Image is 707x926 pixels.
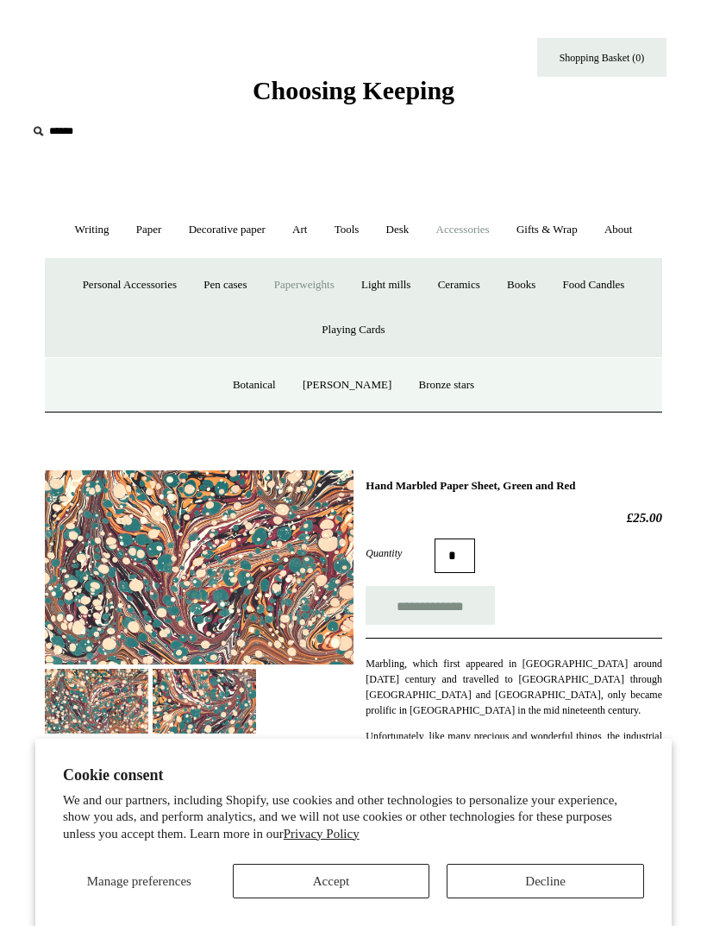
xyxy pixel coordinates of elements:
[221,362,288,408] a: Botanical
[253,90,454,102] a: Choosing Keeping
[63,207,122,253] a: Writing
[426,262,492,308] a: Ceramics
[551,262,637,308] a: Food Candles
[374,207,422,253] a: Desk
[495,262,547,308] a: Books
[504,207,590,253] a: Gifts & Wrap
[253,76,454,104] span: Choosing Keeping
[45,470,353,665] img: Hand Marbled Paper Sheet, Green and Red
[349,262,422,308] a: Light mills
[63,864,216,898] button: Manage preferences
[280,207,319,253] a: Art
[322,207,372,253] a: Tools
[233,864,430,898] button: Accept
[45,669,148,734] img: Hand Marbled Paper Sheet, Green and Red
[153,669,256,734] img: Hand Marbled Paper Sheet, Green and Red
[366,730,662,773] span: Unfortunately, like many precious and wonderful things, the industrial revolution put an end to a...
[71,262,189,308] a: Personal Accessories
[407,362,487,408] a: Bronze stars
[63,766,644,784] h2: Cookie consent
[424,207,502,253] a: Accessories
[87,874,191,888] span: Manage preferences
[366,545,435,561] label: Quantity
[366,510,662,526] h2: £25.00
[366,656,662,718] p: Marbling, which first appeared in [GEOGRAPHIC_DATA] around [DATE] century and travelled to [GEOGR...
[284,827,360,841] a: Privacy Policy
[63,792,644,843] p: We and our partners, including Shopify, use cookies and other technologies to personalize your ex...
[191,262,259,308] a: Pen cases
[537,38,666,77] a: Shopping Basket (0)
[291,362,404,408] a: [PERSON_NAME]
[310,307,397,353] a: Playing Cards
[447,864,644,898] button: Decline
[366,479,662,493] h1: Hand Marbled Paper Sheet, Green and Red
[124,207,174,253] a: Paper
[262,262,347,308] a: Paperweights
[592,207,645,253] a: About
[177,207,278,253] a: Decorative paper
